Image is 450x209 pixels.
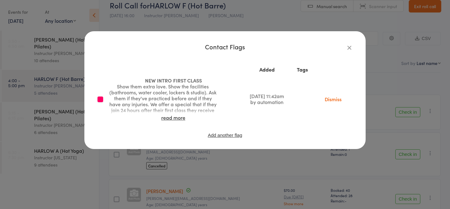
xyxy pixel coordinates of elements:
[292,64,313,75] th: Tags
[207,132,243,138] button: Add another flag
[242,75,292,123] td: [DATE] 11:42am by automation
[320,96,346,102] a: Dismiss this flag
[145,77,202,84] span: NEW INTRO FIRST CLASS
[108,83,217,155] div: Show them extra love. Show the facilities (bathrooms, water cooler, lockers & studio). Ask them i...
[97,44,353,50] div: Contact Flags
[161,114,185,121] a: read more
[242,64,292,75] th: Added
